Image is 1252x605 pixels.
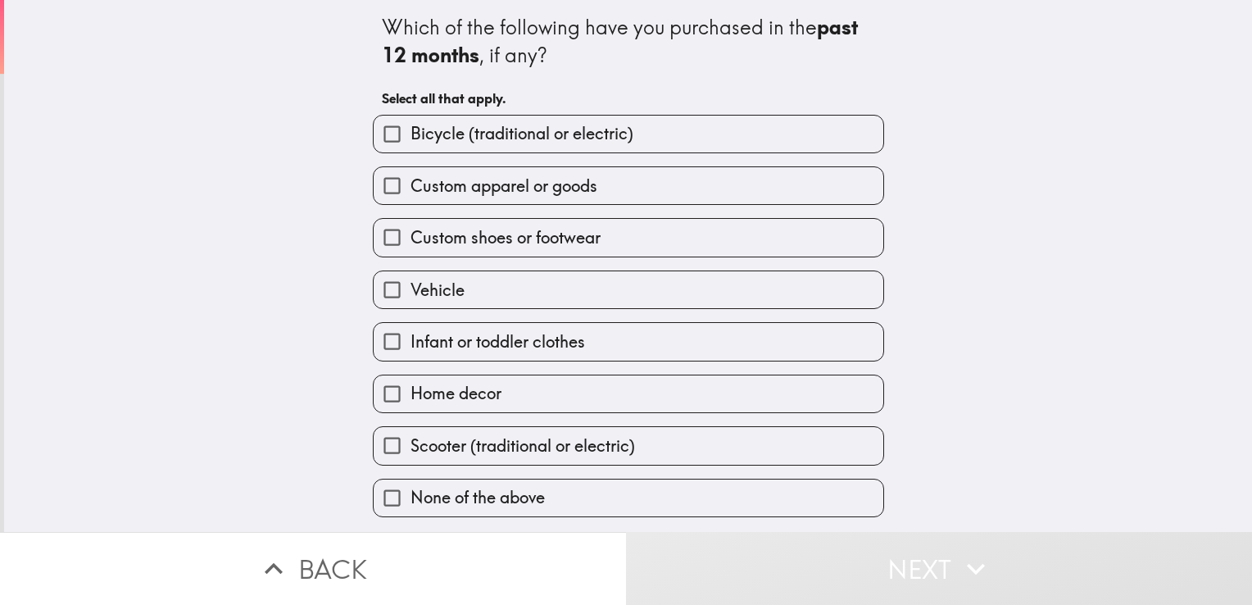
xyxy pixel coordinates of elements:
[411,279,465,302] span: Vehicle
[374,167,883,204] button: Custom apparel or goods
[411,330,585,353] span: Infant or toddler clothes
[374,219,883,256] button: Custom shoes or footwear
[382,89,875,107] h6: Select all that apply.
[374,271,883,308] button: Vehicle
[374,116,883,152] button: Bicycle (traditional or electric)
[374,375,883,412] button: Home decor
[374,480,883,516] button: None of the above
[382,15,863,67] b: past 12 months
[411,434,635,457] span: Scooter (traditional or electric)
[626,532,1252,605] button: Next
[374,427,883,464] button: Scooter (traditional or electric)
[382,14,875,69] div: Which of the following have you purchased in the , if any?
[411,175,597,198] span: Custom apparel or goods
[411,486,545,509] span: None of the above
[411,122,633,145] span: Bicycle (traditional or electric)
[374,323,883,360] button: Infant or toddler clothes
[411,226,601,249] span: Custom shoes or footwear
[411,382,501,405] span: Home decor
